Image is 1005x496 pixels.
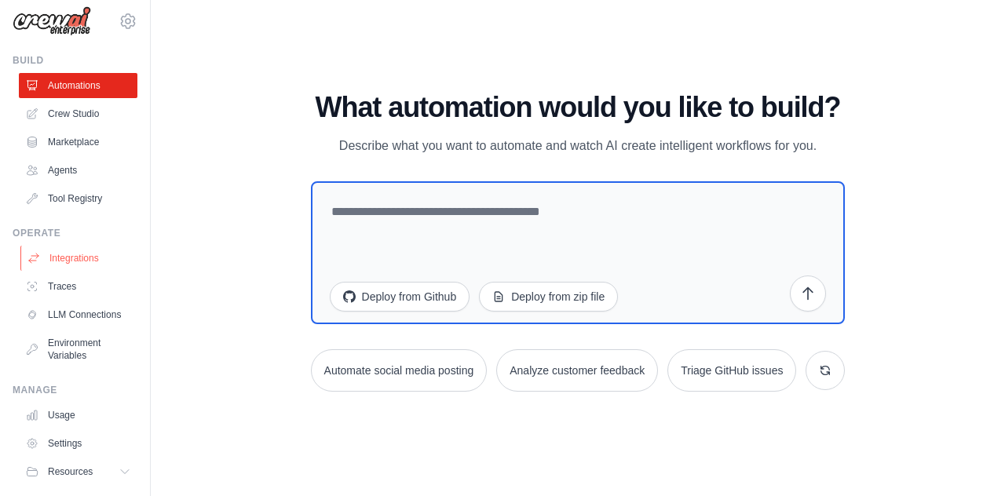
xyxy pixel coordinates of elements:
a: Tool Registry [19,186,137,211]
a: LLM Connections [19,302,137,327]
a: Traces [19,274,137,299]
div: Manage [13,384,137,396]
a: Crew Studio [19,101,137,126]
div: Operate [13,227,137,239]
button: Resources [19,459,137,484]
a: Marketplace [19,129,137,155]
a: Environment Variables [19,330,137,368]
span: Resources [48,465,93,478]
button: Deploy from Github [330,282,470,312]
button: Triage GitHub issues [667,349,796,392]
div: Build [13,54,137,67]
button: Automate social media posting [311,349,488,392]
a: Integrations [20,246,139,271]
h1: What automation would you like to build? [311,92,846,123]
a: Agents [19,158,137,183]
button: Analyze customer feedback [496,349,658,392]
button: Deploy from zip file [479,282,618,312]
a: Usage [19,403,137,428]
p: Describe what you want to automate and watch AI create intelligent workflows for you. [314,136,842,156]
a: Automations [19,73,137,98]
img: Logo [13,6,91,36]
a: Settings [19,431,137,456]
